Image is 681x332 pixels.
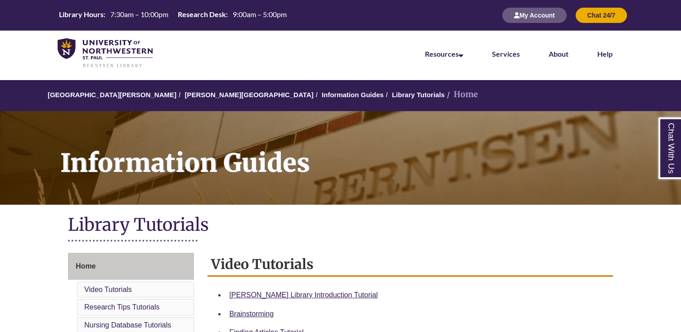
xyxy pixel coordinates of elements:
button: Chat 24/7 [576,8,627,23]
h1: Information Guides [50,111,681,193]
a: Hours Today [55,9,290,22]
h1: Library Tutorials [68,214,613,238]
a: My Account [502,11,567,19]
a: Home [68,253,194,280]
a: [PERSON_NAME][GEOGRAPHIC_DATA] [185,91,313,99]
a: Chat 24/7 [576,11,627,19]
a: Resources [425,49,463,58]
a: Help [597,49,613,58]
a: Nursing Database Tutorials [84,321,171,329]
a: Information Guides [322,91,384,99]
span: 9:00am – 5:00pm [233,10,287,18]
a: Research Tips Tutorials [84,303,159,311]
img: UNWSP Library Logo [58,38,153,68]
span: Home [76,262,95,270]
li: Home [445,88,478,101]
a: Brainstorming [229,310,274,318]
th: Library Hours: [55,9,107,19]
table: Hours Today [55,9,290,21]
a: Library Tutorials [392,91,445,99]
button: My Account [502,8,567,23]
a: [PERSON_NAME] Library Introduction Tutorial [229,291,378,299]
h2: Video Tutorials [207,253,613,277]
a: About [549,49,568,58]
span: 7:30am – 10:00pm [110,10,168,18]
a: [GEOGRAPHIC_DATA][PERSON_NAME] [48,91,176,99]
a: Services [492,49,520,58]
a: Video Tutorials [84,286,132,293]
th: Research Desk: [174,9,229,19]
